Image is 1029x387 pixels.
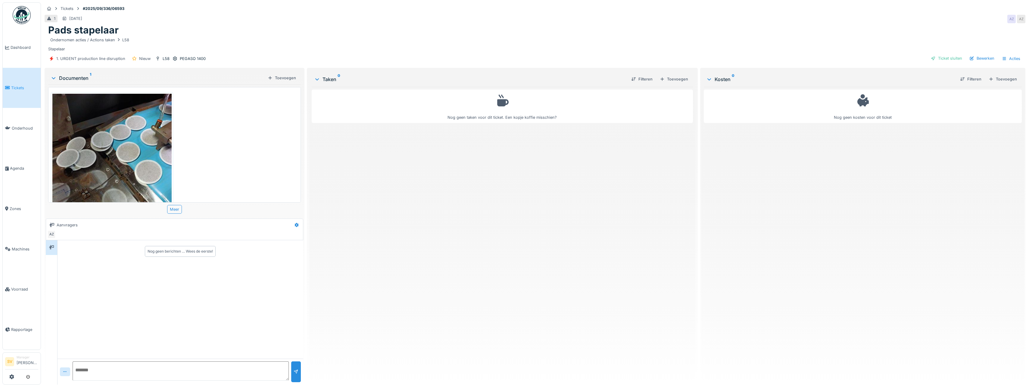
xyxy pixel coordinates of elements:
span: Dashboard [11,45,38,50]
div: Acties [999,54,1023,63]
div: Tickets [61,6,73,11]
div: Filteren [958,75,984,83]
a: Machines [3,229,41,269]
div: Nog geen taken voor dit ticket. Een kopje koffie misschien? [316,92,689,120]
a: Tickets [3,68,41,108]
div: Filteren [629,75,655,83]
div: Ondernomen acties / Actions taken L58 [50,37,129,43]
sup: 0 [338,76,340,83]
a: Dashboard [3,27,41,68]
div: [DATE] [69,16,82,21]
sup: 0 [732,76,734,83]
div: AZ [47,230,56,239]
div: 1. URGENT production line disruption [56,56,125,61]
div: Meer [167,205,182,214]
div: Manager [17,355,38,360]
div: Bewerken [967,54,997,62]
span: Voorraad [11,286,38,292]
div: Nieuw [139,56,151,61]
div: Kosten [706,76,955,83]
a: SV Manager[PERSON_NAME] [5,355,38,370]
img: kzp0pwdl7grx16p9r8fs248xtwhm [52,94,172,253]
a: Onderhoud [3,108,41,148]
span: Zones [10,206,38,212]
div: PEGASO 1400 [180,56,206,61]
span: Rapportage [11,327,38,332]
a: Zones [3,189,41,229]
div: Stapelaar [48,36,1022,52]
div: AZ [1007,15,1016,23]
strong: #2025/09/336/06593 [80,6,127,11]
div: Nog geen berichten … Wees de eerste! [148,249,213,254]
h1: Pads stapelaar [48,24,119,36]
span: Agenda [10,165,38,171]
a: Agenda [3,148,41,189]
div: Nog geen kosten voor dit ticket [708,92,1018,120]
div: Documenten [51,74,265,82]
span: Machines [12,246,38,252]
div: Toevoegen [657,75,691,83]
li: SV [5,357,14,366]
span: Tickets [11,85,38,91]
div: AZ [1017,15,1025,23]
div: Aanvragers [57,222,78,228]
div: 1 [54,16,55,21]
sup: 1 [90,74,91,82]
div: Taken [314,76,626,83]
li: [PERSON_NAME] [17,355,38,368]
a: Rapportage [3,310,41,350]
div: Toevoegen [986,75,1019,83]
div: L58 [163,56,170,61]
img: Badge_color-CXgf-gQk.svg [13,6,31,24]
a: Voorraad [3,269,41,310]
div: Ticket sluiten [928,54,965,62]
div: Toevoegen [265,74,298,82]
span: Onderhoud [12,125,38,131]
